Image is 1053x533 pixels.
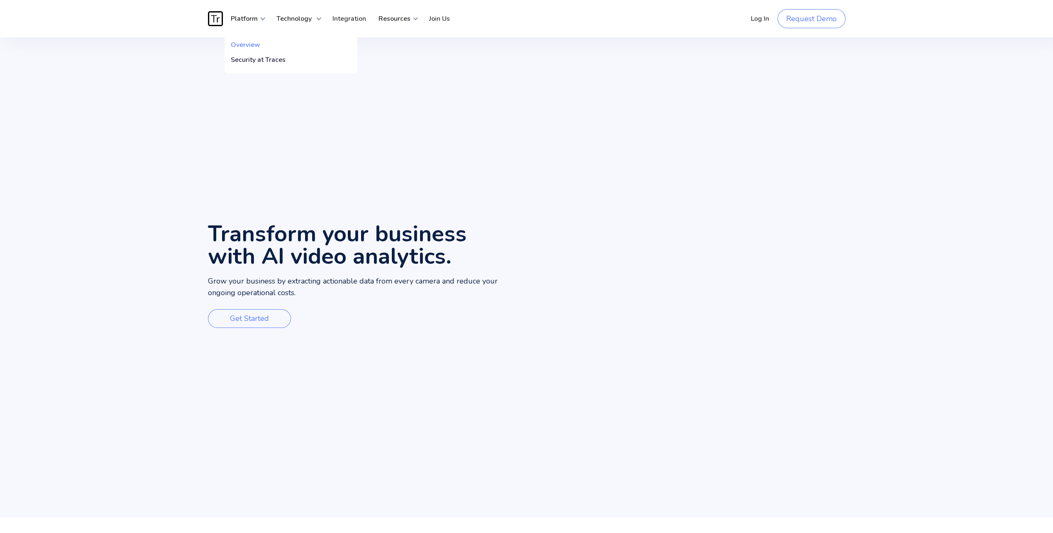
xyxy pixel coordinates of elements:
div: Technology [270,6,322,31]
a: Overview [225,37,357,52]
h1: Transform your business with AI video analytics. [208,222,527,267]
div: Resources [372,6,419,31]
a: home [208,11,225,26]
img: Traces Logo [208,11,223,26]
strong: Platform [231,14,258,23]
div: Overview [231,41,260,49]
a: Log In [745,6,775,31]
a: Security at Traces [225,52,357,67]
a: Get Started [208,309,291,328]
a: Request Demo [777,9,845,28]
div: Platform [225,6,266,31]
a: Integration [326,6,372,31]
a: Join Us [423,6,456,31]
nav: Platform [225,31,357,73]
div: Security at Traces [231,56,286,64]
strong: Resources [379,14,410,23]
p: Grow your business by extracting actionable data from every camera and reduce your ongoing operat... [208,276,527,299]
strong: Technology [276,14,312,23]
